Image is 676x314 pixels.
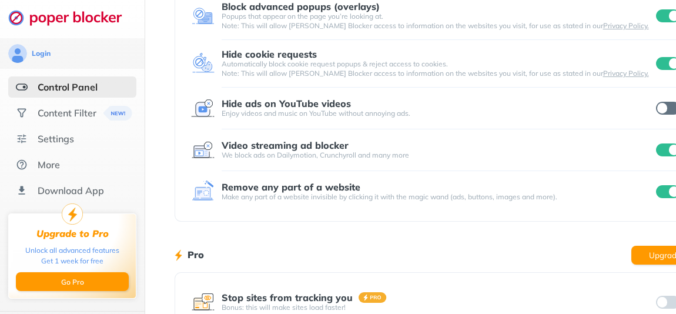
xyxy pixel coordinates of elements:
[38,185,104,196] div: Download App
[62,203,83,225] img: upgrade-to-pro.svg
[36,228,109,239] div: Upgrade to Pro
[222,151,654,160] div: We block ads on Dailymotion, Crunchyroll and many more
[222,59,654,78] div: Automatically block cookie request popups & reject access to cookies. Note: This will allow [PERS...
[222,1,380,12] div: Block advanced popups (overlays)
[222,182,360,192] div: Remove any part of a website
[41,256,103,266] div: Get 1 week for free
[16,81,28,93] img: features-selected.svg
[191,96,215,120] img: feature icon
[191,4,215,28] img: feature icon
[16,133,28,145] img: settings.svg
[222,49,317,59] div: Hide cookie requests
[359,292,387,303] img: pro-badge.svg
[191,138,215,162] img: feature icon
[38,107,96,119] div: Content Filter
[222,192,654,202] div: Make any part of a website invisible by clicking it with the magic wand (ads, buttons, images and...
[603,69,649,78] a: Privacy Policy.
[8,44,27,63] img: avatar.svg
[191,290,215,314] img: feature icon
[222,12,654,31] div: Popups that appear on the page you’re looking at. Note: This will allow [PERSON_NAME] Blocker acc...
[38,133,74,145] div: Settings
[222,303,654,312] div: Bonus: this will make sites load faster!
[16,272,129,291] button: Go Pro
[101,106,130,121] img: menuBanner.svg
[222,292,353,303] div: Stop sites from tracking you
[8,9,135,26] img: logo-webpage.svg
[38,81,98,93] div: Control Panel
[191,180,215,203] img: feature icon
[16,159,28,171] img: about.svg
[38,159,60,171] div: More
[603,21,649,30] a: Privacy Policy.
[25,245,119,256] div: Unlock all advanced features
[16,107,28,119] img: social.svg
[222,98,351,109] div: Hide ads on YouTube videos
[32,49,51,58] div: Login
[191,52,215,75] img: feature icon
[188,247,204,262] h1: Pro
[222,109,654,118] div: Enjoy videos and music on YouTube without annoying ads.
[222,140,349,151] div: Video streaming ad blocker
[175,248,182,262] img: lighting bolt
[16,185,28,196] img: download-app.svg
